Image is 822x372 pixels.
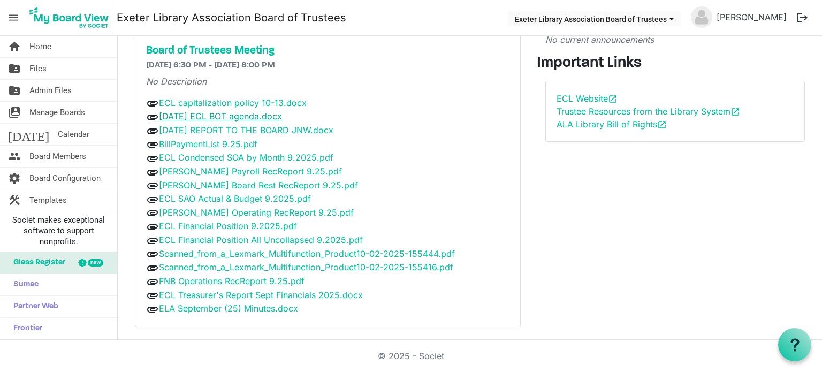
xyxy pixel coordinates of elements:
span: Files [29,58,47,79]
span: folder_shared [8,80,21,101]
a: [PERSON_NAME] Board Rest RecReport 9.25.pdf [159,180,358,191]
a: ECL SAO Actual & Budget 9.2025.pdf [159,193,311,204]
span: switch_account [8,102,21,123]
button: Exeter Library Association Board of Trustees dropdownbutton [508,11,681,26]
span: attachment [146,234,159,247]
a: Board of Trustees Meeting [146,44,509,57]
span: attachment [146,303,159,316]
span: Manage Boards [29,102,85,123]
span: attachment [146,179,159,192]
span: open_in_new [730,107,740,117]
a: ECL Websiteopen_in_new [557,93,618,104]
span: attachment [146,125,159,138]
span: home [8,36,21,57]
span: attachment [146,207,159,219]
p: No current announcements [545,33,805,46]
span: attachment [146,111,159,124]
span: Frontier [8,318,42,339]
a: Scanned_from_a_Lexmark_Multifunction_Product10-02-2025-155444.pdf [159,248,455,259]
span: Board Members [29,146,86,167]
h6: [DATE] 6:30 PM - [DATE] 8:00 PM [146,60,509,71]
span: Home [29,36,51,57]
span: settings [8,168,21,189]
span: Templates [29,189,67,211]
a: © 2025 - Societ [378,351,444,361]
span: attachment [146,138,159,151]
span: open_in_new [608,94,618,104]
a: Trustee Resources from the Library Systemopen_in_new [557,106,740,117]
span: attachment [146,166,159,179]
span: Societ makes exceptional software to support nonprofits. [5,215,112,247]
button: logout [791,6,813,29]
span: attachment [146,262,159,275]
span: [DATE] [8,124,49,145]
a: FNB Operations RecReport 9.25.pdf [159,276,305,286]
a: ECL Treasurer's Report Sept Financials 2025.docx [159,290,363,300]
a: ECL Financial Position 9.2025.pdf [159,221,297,231]
img: My Board View Logo [26,4,112,31]
span: Admin Files [29,80,72,101]
a: [PERSON_NAME] Operating RecReport 9.25.pdf [159,207,354,218]
span: attachment [146,221,159,233]
a: Exeter Library Association Board of Trustees [117,7,346,28]
a: [PERSON_NAME] [712,6,791,28]
span: people [8,146,21,167]
a: ECL Condensed SOA by Month 9.2025.pdf [159,152,333,163]
a: My Board View Logo [26,4,117,31]
span: construction [8,189,21,211]
span: menu [3,7,24,28]
span: Calendar [58,124,89,145]
a: [DATE] REPORT TO THE BOARD JNW.docx [159,125,333,135]
span: folder_shared [8,58,21,79]
span: Partner Web [8,296,58,317]
a: BillPaymentList 9.25.pdf [159,139,257,149]
span: attachment [146,152,159,165]
a: ELA September (25) Minutes.docx [159,303,298,314]
a: ECL Financial Position All Uncollapsed 9.2025.pdf [159,234,363,245]
a: ECL capitalization policy 10-13.docx [159,97,307,108]
a: ALA Library Bill of Rightsopen_in_new [557,119,667,130]
p: No Description [146,75,509,88]
div: new [88,259,103,267]
span: attachment [146,193,159,206]
span: attachment [146,248,159,261]
a: [PERSON_NAME] Payroll RecReport 9.25.pdf [159,166,342,177]
a: Scanned_from_a_Lexmark_Multifunction_Product10-02-2025-155416.pdf [159,262,453,272]
span: open_in_new [657,120,667,130]
h3: Important Links [537,55,814,73]
span: attachment [146,97,159,110]
span: attachment [146,276,159,289]
span: Sumac [8,274,39,295]
span: Glass Register [8,252,65,274]
span: Board Configuration [29,168,101,189]
a: [DATE] ECL BOT agenda.docx [159,111,282,122]
span: attachment [146,289,159,302]
img: no-profile-picture.svg [691,6,712,28]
